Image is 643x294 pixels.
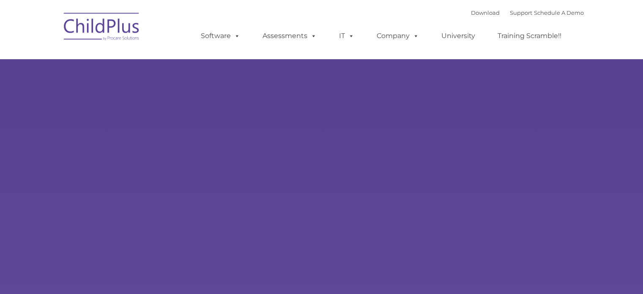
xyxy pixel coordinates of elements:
[489,27,570,44] a: Training Scramble!!
[192,27,249,44] a: Software
[331,27,363,44] a: IT
[534,9,584,16] a: Schedule A Demo
[471,9,500,16] a: Download
[254,27,325,44] a: Assessments
[471,9,584,16] font: |
[368,27,427,44] a: Company
[60,7,144,49] img: ChildPlus by Procare Solutions
[433,27,484,44] a: University
[510,9,532,16] a: Support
